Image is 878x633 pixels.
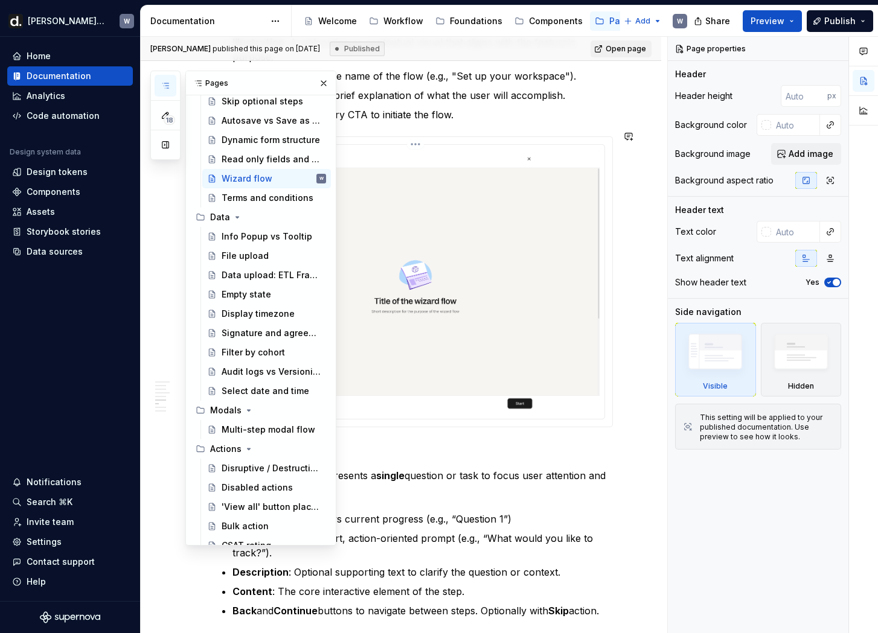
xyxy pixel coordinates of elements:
[7,182,133,202] a: Components
[7,46,133,66] a: Home
[703,381,728,391] div: Visible
[202,169,331,188] a: Wizard flowW
[27,206,55,218] div: Assets
[771,143,841,165] button: Add image
[330,42,385,56] div: Published
[210,404,242,416] div: Modals
[202,285,331,304] a: Empty state
[202,517,331,536] a: Bulk action
[675,148,751,160] div: Background image
[27,556,95,568] div: Contact support
[222,520,269,532] div: Bulk action
[202,130,331,150] a: Dynamic form structure
[274,605,318,617] strong: Continue
[150,44,211,53] span: [PERSON_NAME]
[450,15,502,27] div: Foundations
[299,11,362,31] a: Welcome
[222,173,272,185] div: Wizard flow
[202,497,331,517] a: 'View all' button placement
[218,468,613,497] p: Each step in the wizard presents a question or task to focus user attention and reduce cognitive ...
[675,204,724,216] div: Header text
[222,462,321,474] div: Disruptive / Destructive actions
[27,110,100,122] div: Code automation
[27,50,51,62] div: Home
[222,327,321,339] div: Signature and agreement
[232,603,613,618] p: and buttons to navigate between steps. Optionally with action.
[27,576,46,588] div: Help
[771,221,820,243] input: Auto
[675,276,746,288] div: Show header text
[222,95,303,107] div: Skip optional steps
[27,226,101,238] div: Storybook stories
[620,13,665,30] button: Add
[7,512,133,532] a: Invite team
[675,119,747,131] div: Background color
[609,15,645,27] div: Patterns
[202,266,331,285] a: Data upload: ETL Framework
[222,385,309,397] div: Select date and time
[222,115,321,127] div: Autosave vs Save as draft
[27,90,65,102] div: Analytics
[191,401,331,420] div: Modals
[806,278,819,287] label: Yes
[222,231,312,243] div: Info Popup vs Tooltip
[7,472,133,492] button: Notifications
[222,346,285,358] div: Filter by cohort
[788,381,814,391] div: Hidden
[202,227,331,246] a: Info Popup vs Tooltip
[40,611,100,623] svg: Supernova Logo
[202,536,331,555] a: CSAT rating
[2,8,138,34] button: [PERSON_NAME] UIW
[675,68,706,80] div: Header
[318,15,357,27] div: Welcome
[7,222,133,241] a: Storybook stories
[807,10,873,32] button: Publish
[7,552,133,571] button: Contact support
[827,91,836,101] p: px
[222,366,321,378] div: Audit logs vs Versioning
[124,16,130,26] div: W
[675,174,774,186] div: Background aspect ratio
[675,90,732,102] div: Header height
[688,10,738,32] button: Share
[28,15,105,27] div: [PERSON_NAME] UI
[202,246,331,266] a: File upload
[222,250,269,262] div: File upload
[7,572,133,591] button: Help
[202,478,331,497] a: Disabled actions
[222,288,271,301] div: Empty state
[191,439,331,459] div: Actions
[222,482,293,494] div: Disabled actions
[202,188,331,208] a: Terms and conditions
[27,496,72,508] div: Search ⌘K
[222,192,313,204] div: Terms and conditions
[7,532,133,552] a: Settings
[677,16,683,26] div: W
[781,85,827,107] input: Auto
[222,308,295,320] div: Display timezone
[202,381,331,401] a: Select date and time
[7,202,133,221] a: Assets
[751,15,784,27] span: Preview
[186,71,336,95] div: Pages
[27,70,91,82] div: Documentation
[761,323,842,396] div: Hidden
[675,252,734,264] div: Text alignment
[210,443,242,455] div: Actions
[222,134,320,146] div: Dynamic form structure
[202,420,331,439] a: Multi-step modal flow
[210,211,230,223] div: Data
[232,585,272,597] strong: Content
[675,323,756,396] div: Visible
[232,88,613,103] p: : A brief explanation of what the user will accomplish.
[232,565,613,579] p: : Optional supporting text to clarify the question or context.
[591,40,652,57] a: Open page
[232,512,613,526] p: : Shows current progress (e.g., “Question 1”)
[218,442,613,459] h3: Steps
[222,539,271,552] div: CSAT rating
[789,148,833,160] span: Add image
[232,531,613,560] p: : A short, action-oriented prompt (e.g., “What would you like to track?”).
[202,150,331,169] a: Read only fields and controls
[232,566,289,578] strong: Description
[510,11,588,31] a: Components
